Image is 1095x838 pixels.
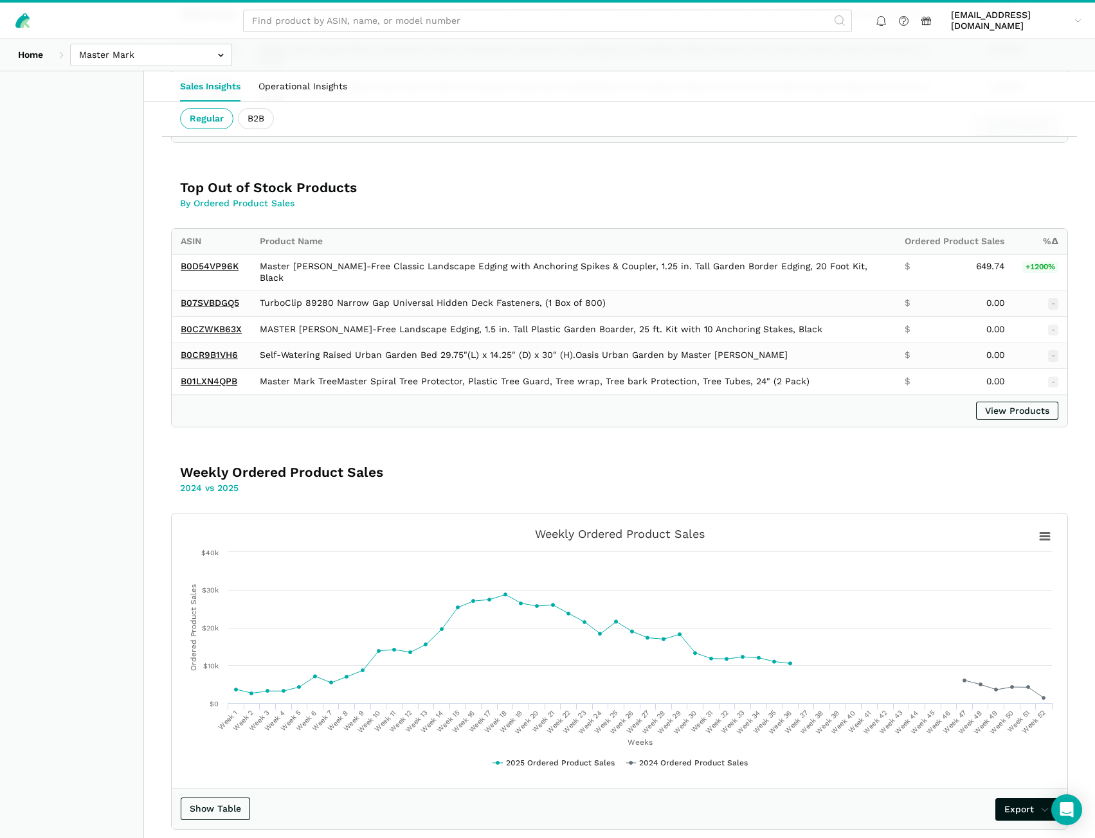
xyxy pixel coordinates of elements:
[404,708,430,734] tspan: Week 13
[862,708,889,735] tspan: Week 42
[976,261,1004,272] span: 649.74
[70,44,232,66] input: Master Mark
[513,708,540,735] tspan: Week 20
[483,708,509,734] tspan: Week 18
[986,376,1004,388] span: 0.00
[251,317,896,343] td: MASTER [PERSON_NAME]-Free Landscape Edging, 1.5 in. Tall Plastic Garden Boarder, 25 ft. Kit with ...
[905,261,910,272] span: $
[988,708,1015,735] tspan: Week 50
[1004,803,1050,816] span: Export
[640,708,667,735] tspan: Week 28
[251,254,896,290] td: Master [PERSON_NAME]-Free Classic Landscape Edging with Anchoring Spikes & Coupler, 1.25 in. Tall...
[435,708,461,734] tspan: Week 15
[593,708,619,735] tspan: Week 25
[799,708,826,735] tspan: Week 38
[608,708,635,735] tspan: Week 26
[217,708,239,731] tspan: Week 1
[373,708,397,733] tspan: Week 11
[201,549,219,557] text: $40k
[180,197,556,210] p: By Ordered Product Sales
[251,290,896,317] td: TurboClip 89280 Narrow Gap Universal Hidden Deck Fasteners, (1 Box of 800)
[180,179,556,197] h3: Top Out of Stock Products
[1048,350,1059,362] span: -
[181,350,238,360] a: B0CR9B1VH6
[976,402,1058,420] a: View Products
[498,708,524,734] tspan: Week 19
[735,708,762,735] tspan: Week 34
[896,229,1013,254] th: Ordered Product Sales
[248,708,271,732] tspan: Week 3
[251,229,896,254] th: Product Name
[577,708,604,735] tspan: Week 24
[1051,794,1082,825] div: Open Intercom Messenger
[783,708,810,735] tspan: Week 37
[905,324,910,335] span: $
[752,708,778,735] tspan: Week 35
[829,708,856,735] tspan: Week 40
[180,481,556,495] p: 2024 vs 2025
[231,708,255,732] tspan: Week 2
[561,708,588,735] tspan: Week 23
[628,738,653,747] tspan: Weeks
[1020,708,1047,735] tspan: Week 52
[878,708,905,735] tspan: Week 43
[181,324,242,334] a: B0CZWKB63X
[388,708,413,734] tspan: Week 12
[986,298,1004,309] span: 0.00
[847,708,873,734] tspan: Week 41
[704,708,730,735] tspan: Week 32
[262,708,286,732] tspan: Week 4
[689,708,714,734] tspan: Week 31
[189,584,198,671] tspan: Ordered Product Sales
[180,108,233,130] ui-tab: Regular
[719,708,746,735] tspan: Week 33
[951,10,1070,32] span: [EMAIL_ADDRESS][DOMAIN_NAME]
[356,708,381,734] tspan: Week 10
[530,708,556,734] tspan: Week 21
[986,350,1004,361] span: 0.00
[251,369,896,395] td: Master Mark TreeMaster Spiral Tree Protector, Plastic Tree Guard, Tree wrap, Tree bark Protection...
[1022,262,1059,273] span: +1200%
[243,10,852,32] input: Find product by ASIN, name, or model number
[972,708,999,735] tspan: Week 49
[1006,708,1031,734] tspan: Week 51
[905,376,910,388] span: $
[203,662,219,670] text: $10k
[639,758,748,767] tspan: 2024 Ordered Product Sales
[342,708,366,732] tspan: Week 9
[171,71,249,101] a: Sales Insights
[1048,325,1059,336] span: -
[814,708,841,735] tspan: Week 39
[249,71,356,101] a: Operational Insights
[941,708,968,735] tspan: Week 47
[311,708,334,732] tspan: Week 7
[905,350,910,361] span: $
[535,527,705,540] tspan: Weekly Ordered Product Sales
[172,229,251,254] th: ASIN
[181,261,239,271] a: B0D54VP96K
[180,463,556,481] h3: Weekly Ordered Product Sales
[767,708,794,735] tspan: Week 36
[995,798,1059,821] a: Export
[893,708,920,735] tspan: Week 44
[956,708,983,735] tspan: Week 48
[909,708,936,735] tspan: Week 45
[905,298,910,309] span: $
[181,298,239,308] a: B07SVBDGQ5
[545,708,572,735] tspan: Week 22
[251,343,896,369] td: Self-Watering Raised Urban Garden Bed 29.75"(L) x 14.25" (D) x 30" (H).Oasis Urban Garden by Mast...
[1013,229,1068,254] th: %Δ
[326,708,350,732] tspan: Week 8
[1048,298,1059,310] span: -
[202,586,219,594] text: $30k
[279,708,303,732] tspan: Week 5
[181,798,250,820] button: Show Table
[419,708,445,734] tspan: Week 14
[210,700,219,708] text: $0
[925,708,952,735] tspan: Week 46
[625,708,651,735] tspan: Week 27
[181,376,237,386] a: B01LXN4QPB
[656,708,683,735] tspan: Week 29
[451,708,476,734] tspan: Week 16
[9,44,52,66] a: Home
